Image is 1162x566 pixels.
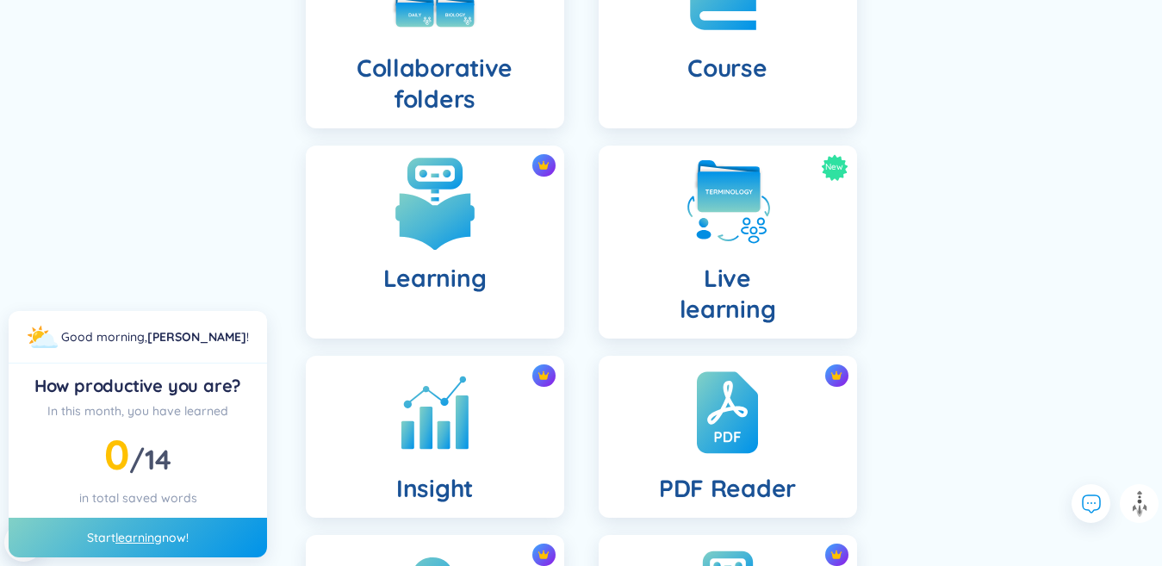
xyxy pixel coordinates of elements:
[61,329,147,345] span: Good morning ,
[147,329,246,345] a: [PERSON_NAME]
[61,327,249,346] div: !
[581,146,874,339] a: NewLivelearning
[830,370,842,382] img: crown icon
[687,53,767,84] h4: Course
[538,549,550,561] img: crown icon
[830,549,842,561] img: crown icon
[289,146,581,339] a: crown iconLearning
[9,518,267,557] div: Start now!
[115,530,162,545] a: learning
[22,374,253,398] div: How productive you are?
[538,159,550,171] img: crown icon
[825,154,843,181] span: New
[129,442,171,476] span: /
[396,473,473,504] h4: Insight
[581,356,874,518] a: crown iconPDF Reader
[289,356,581,518] a: crown iconInsight
[659,473,796,504] h4: PDF Reader
[320,53,550,115] h4: Collaborative folders
[104,428,129,480] span: 0
[1126,490,1153,518] img: to top
[538,370,550,382] img: crown icon
[145,442,171,476] span: 14
[383,263,487,294] h4: Learning
[680,263,776,325] h4: Live learning
[22,401,253,420] div: In this month, you have learned
[22,488,253,507] div: in total saved words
